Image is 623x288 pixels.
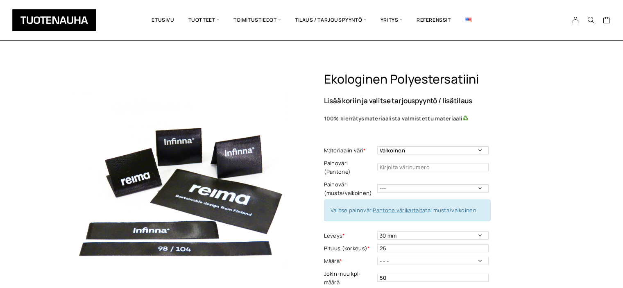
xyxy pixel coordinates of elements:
span: Toimitustiedot [227,6,288,34]
a: Pantone värikartalta [373,206,425,214]
img: Tuotenauha Oy [12,9,96,31]
label: Määrä [324,257,375,265]
a: Referenssit [410,6,458,34]
h1: Ekologinen polyestersatiini [324,72,551,87]
img: ♻️ [463,116,468,121]
span: Valitse painoväri tai musta/valkoinen. [331,206,478,214]
span: Yritys [374,6,410,34]
input: Kirjoita värinumero [377,163,489,171]
a: Etusivu [145,6,181,34]
label: Materiaalin väri [324,146,375,155]
button: Search [583,16,599,24]
a: Cart [603,16,611,26]
label: Leveys [324,231,375,240]
label: Jokin muu kpl-määrä [324,270,375,287]
label: Painoväri (Pantone) [324,159,375,176]
span: Tilaus / Tarjouspyyntö [288,6,374,34]
label: Painoväri (musta/valkoinen) [324,180,375,197]
span: Tuotteet [181,6,227,34]
b: 100% kierrätysmateriaalista valmistettu materiaali [324,115,463,122]
label: Pituus (korkeus) [324,244,375,253]
a: My Account [568,16,584,24]
img: English [465,18,471,22]
p: Lisää koriin ja valitse tarjouspyyntö / lisätilaus [324,97,551,104]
